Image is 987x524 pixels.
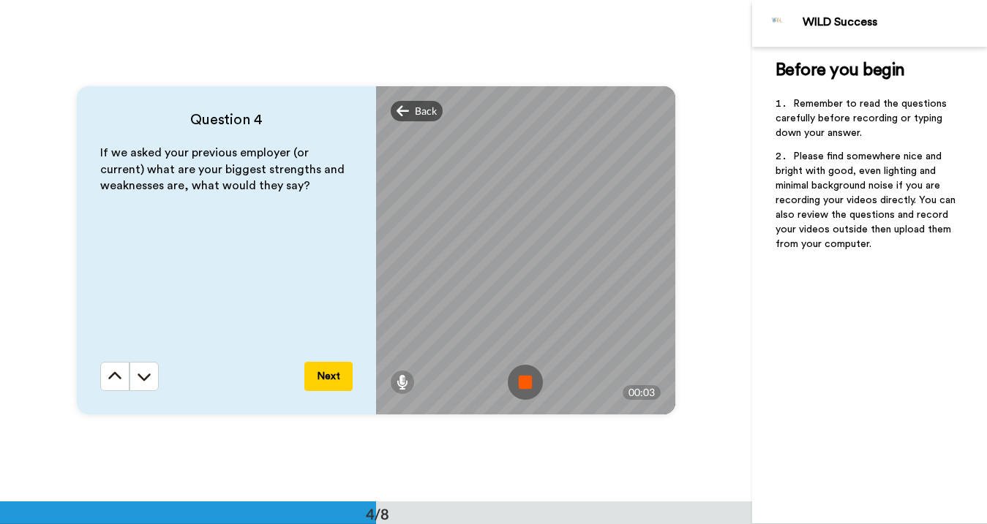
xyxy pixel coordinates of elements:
div: 4/8 [342,504,413,524]
span: Please find somewhere nice and bright with good, even lighting and minimal background noise if yo... [776,151,958,249]
div: Back [391,101,443,121]
div: 00:03 [623,385,661,400]
span: Remember to read the questions carefully before recording or typing down your answer. [776,99,950,138]
span: If we asked your previous employer (or current) what are your biggest strengths and weaknesses ar... [100,147,348,192]
span: Back [415,104,437,118]
h4: Question 4 [100,110,353,130]
button: Next [304,362,353,391]
div: WILD Success [803,15,986,29]
img: ic_record_stop.svg [508,365,543,400]
img: Profile Image [760,6,795,41]
span: Before you begin [776,61,905,79]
